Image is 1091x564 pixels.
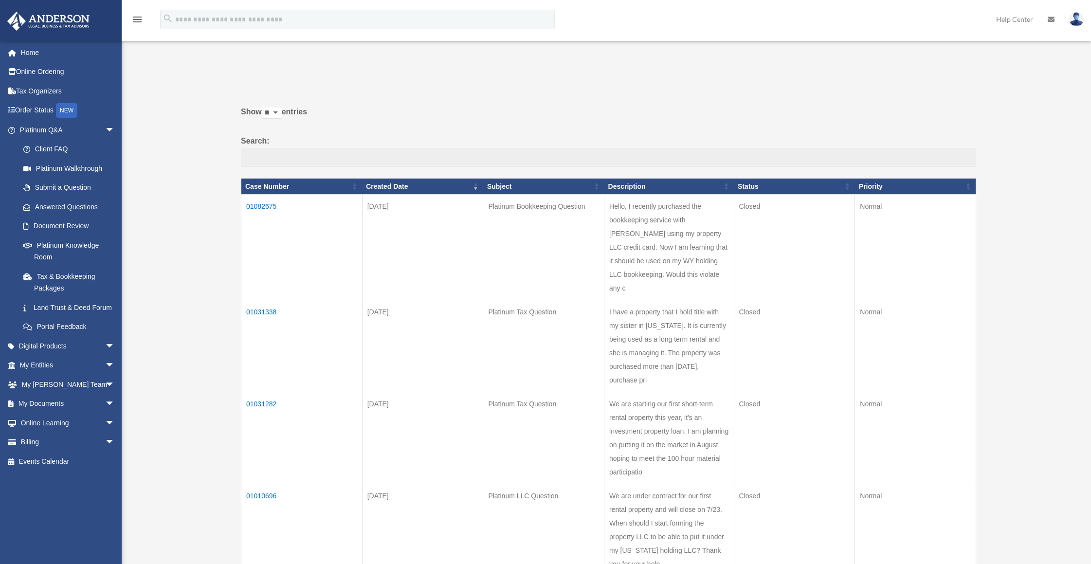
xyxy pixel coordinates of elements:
[105,375,125,395] span: arrow_drop_down
[604,178,734,195] th: Description: activate to sort column ascending
[362,300,483,392] td: [DATE]
[734,300,855,392] td: Closed
[56,103,77,118] div: NEW
[362,178,483,195] th: Created Date: activate to sort column ascending
[14,236,125,267] a: Platinum Knowledge Room
[7,452,129,471] a: Events Calendar
[163,13,173,24] i: search
[7,336,129,356] a: Digital Productsarrow_drop_down
[7,120,125,140] a: Platinum Q&Aarrow_drop_down
[604,392,734,484] td: We are starting our first short-term rental property this year, it's an investment property loan....
[131,17,143,25] a: menu
[241,392,363,484] td: 01031282
[7,356,129,375] a: My Entitiesarrow_drop_down
[14,217,125,236] a: Document Review
[241,134,976,166] label: Search:
[855,300,976,392] td: Normal
[105,413,125,433] span: arrow_drop_down
[4,12,92,31] img: Anderson Advisors Platinum Portal
[7,62,129,82] a: Online Ordering
[241,195,363,300] td: 01082675
[14,140,125,159] a: Client FAQ
[362,392,483,484] td: [DATE]
[14,197,120,217] a: Answered Questions
[7,413,129,433] a: Online Learningarrow_drop_down
[14,159,125,178] a: Platinum Walkthrough
[855,195,976,300] td: Normal
[7,43,129,62] a: Home
[483,300,604,392] td: Platinum Tax Question
[14,267,125,298] a: Tax & Bookkeeping Packages
[734,392,855,484] td: Closed
[362,195,483,300] td: [DATE]
[604,300,734,392] td: I have a property that I hold title with my sister in [US_STATE]. It is currently being used as a...
[105,336,125,356] span: arrow_drop_down
[105,394,125,414] span: arrow_drop_down
[7,81,129,101] a: Tax Organizers
[734,178,855,195] th: Status: activate to sort column ascending
[483,178,604,195] th: Subject: activate to sort column ascending
[105,433,125,453] span: arrow_drop_down
[241,105,976,128] label: Show entries
[483,195,604,300] td: Platinum Bookkeeping Question
[14,298,125,317] a: Land Trust & Deed Forum
[7,375,129,394] a: My [PERSON_NAME] Teamarrow_drop_down
[105,120,125,140] span: arrow_drop_down
[14,317,125,337] a: Portal Feedback
[262,108,282,119] select: Showentries
[14,178,125,198] a: Submit a Question
[7,433,129,452] a: Billingarrow_drop_down
[241,300,363,392] td: 01031338
[241,148,976,166] input: Search:
[855,178,976,195] th: Priority: activate to sort column ascending
[604,195,734,300] td: Hello, I recently purchased the bookkeeping service with [PERSON_NAME] using my property LLC cred...
[131,14,143,25] i: menu
[7,394,129,414] a: My Documentsarrow_drop_down
[483,392,604,484] td: Platinum Tax Question
[105,356,125,376] span: arrow_drop_down
[1069,12,1084,26] img: User Pic
[7,101,129,121] a: Order StatusNEW
[855,392,976,484] td: Normal
[734,195,855,300] td: Closed
[241,178,363,195] th: Case Number: activate to sort column ascending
